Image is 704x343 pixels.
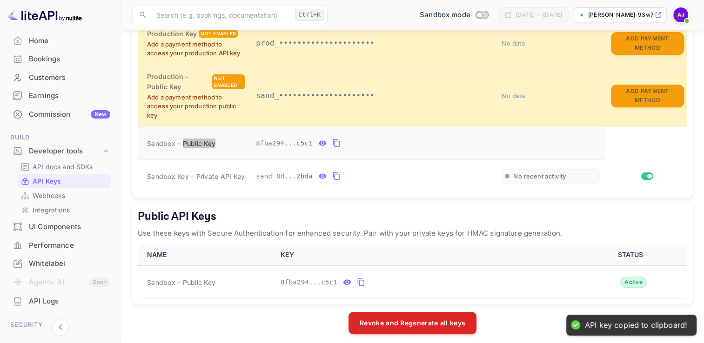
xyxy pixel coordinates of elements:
div: Home [29,36,110,46]
div: UI Components [6,218,115,236]
button: Add Payment Method [611,32,684,55]
span: Security [6,320,115,330]
div: Whitelabel [29,258,110,269]
div: Ctrl+K [295,9,324,21]
div: API docs and SDKs [17,160,111,173]
a: Customers [6,69,115,86]
div: Bookings [29,54,110,65]
div: Performance [29,240,110,251]
h5: Public API Keys [138,209,687,224]
p: [PERSON_NAME]-93w7f.nuitee... [588,11,653,19]
span: Sandbox Key – Private API Key [147,172,245,180]
span: Sandbox – Public Key [147,139,215,148]
div: Not enabled [212,74,245,89]
a: API Logs [6,292,115,310]
div: CommissionNew [6,106,115,124]
div: Not enabled [199,30,238,38]
table: private api keys table [138,1,687,192]
h6: Production – Public Key [147,72,210,92]
p: prod_••••••••••••••••••••• [256,38,490,49]
button: Collapse navigation [52,319,69,336]
span: No recent activity [513,172,566,180]
p: Webhooks [33,191,65,200]
div: API Logs [29,296,110,307]
button: Revoke and Regenerate all keys [349,312,476,334]
a: Performance [6,237,115,254]
h6: Production Key [147,29,197,39]
div: Developer tools [29,146,101,157]
a: Bookings [6,50,115,67]
button: Add Payment Method [611,85,684,107]
div: Webhooks [17,189,111,202]
a: Integrations [20,205,107,215]
img: Asim Jana [673,7,688,22]
div: Whitelabel [6,255,115,273]
span: No data [502,40,525,47]
div: API Logs [6,292,115,310]
a: Whitelabel [6,255,115,272]
div: Switch to Production mode [416,10,492,20]
th: KEY [275,244,577,265]
div: Home [6,32,115,50]
th: NAME [138,244,275,265]
div: New [91,110,110,119]
a: API Keys [20,176,107,186]
span: 8fba294...c5c1 [256,139,313,148]
div: Earnings [29,91,110,101]
p: API Keys [33,176,61,186]
a: Home [6,32,115,49]
p: sand_••••••••••••••••••••• [256,90,490,101]
p: Add a payment method to access your production API key [147,40,245,58]
input: Search (e.g. bookings, documentation) [151,6,291,24]
a: Earnings [6,87,115,104]
div: API key copied to clipboard! [585,320,687,330]
span: No data [502,92,525,99]
div: Developer tools [6,143,115,159]
div: Customers [6,69,115,87]
p: API docs and SDKs [33,162,93,171]
div: Commission [29,109,110,120]
div: Integrations [17,203,111,217]
a: UI Components [6,218,115,235]
span: 8fba294...c5c1 [281,277,337,287]
span: Sandbox – Public Key [147,277,215,287]
a: Add Payment Method [611,91,684,99]
p: Integrations [33,205,70,215]
a: Add Payment Method [611,39,684,46]
a: API docs and SDKs [20,162,107,171]
div: Bookings [6,50,115,68]
th: STATUS [577,244,687,265]
div: API Keys [17,174,111,188]
a: CommissionNew [6,106,115,123]
img: LiteAPI logo [7,7,82,22]
div: Customers [29,73,110,83]
div: Active [620,277,647,288]
div: Earnings [6,87,115,105]
span: Build [6,132,115,143]
div: [DATE] — [DATE] [516,11,562,19]
table: public api keys table [138,244,687,299]
p: Use these keys with Secure Authentication for enhanced security. Pair with your private keys for ... [138,228,687,239]
a: Webhooks [20,191,107,200]
p: Add a payment method to access your production public key [147,93,245,120]
div: Performance [6,237,115,255]
span: Sandbox mode [420,10,470,20]
div: UI Components [29,222,110,232]
span: sand_8d...2bda [256,171,313,181]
